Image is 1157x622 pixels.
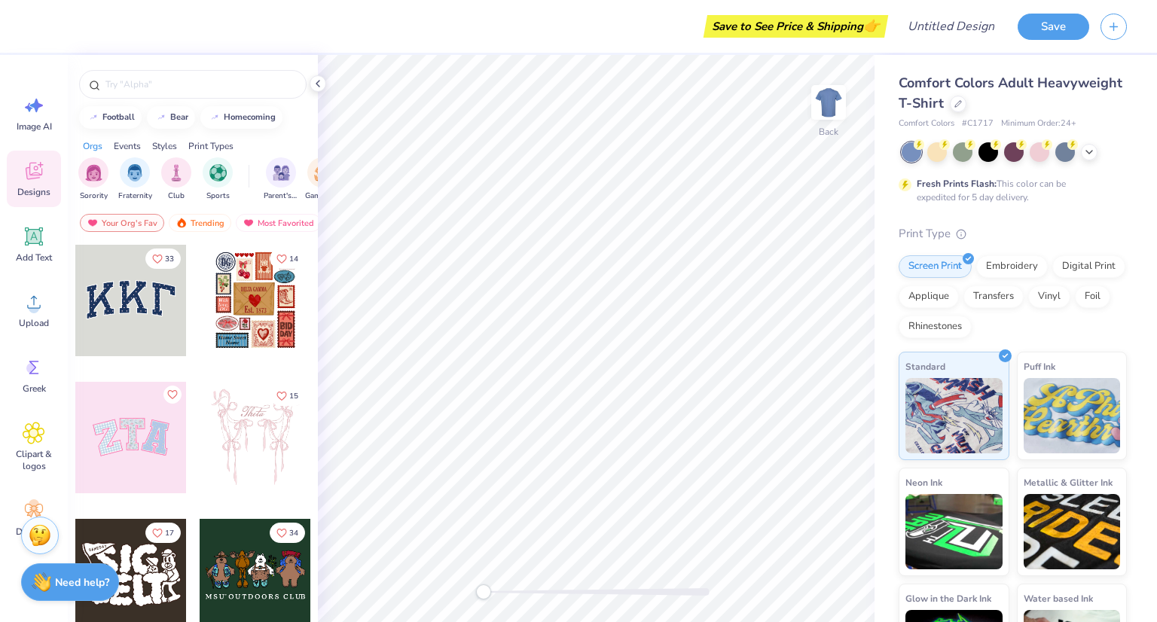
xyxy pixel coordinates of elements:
[145,523,181,543] button: Like
[200,106,282,129] button: homecoming
[163,386,182,404] button: Like
[899,316,972,338] div: Rhinestones
[83,139,102,153] div: Orgs
[896,11,1006,41] input: Untitled Design
[905,378,1003,453] img: Standard
[23,383,46,395] span: Greek
[1052,255,1125,278] div: Digital Print
[114,139,141,153] div: Events
[161,157,191,202] button: filter button
[165,529,174,537] span: 17
[863,17,880,35] span: 👉
[169,214,231,232] div: Trending
[152,139,177,153] div: Styles
[85,164,102,181] img: Sorority Image
[1024,378,1121,453] img: Puff Ink
[289,255,298,263] span: 14
[145,248,181,269] button: Like
[104,77,297,92] input: Try "Alpha"
[917,178,997,190] strong: Fresh Prints Flash:
[55,575,109,590] strong: Need help?
[264,157,298,202] div: filter for Parent's Weekend
[165,255,174,263] span: 33
[899,225,1127,242] div: Print Type
[905,494,1003,569] img: Neon Ink
[270,248,305,269] button: Like
[176,218,188,228] img: trending.gif
[17,120,52,133] span: Image AI
[270,523,305,543] button: Like
[899,285,959,308] div: Applique
[87,218,99,228] img: most_fav.gif
[78,157,108,202] button: filter button
[1028,285,1070,308] div: Vinyl
[905,590,991,606] span: Glow in the Dark Ink
[1024,474,1113,490] span: Metallic & Glitter Ink
[289,529,298,537] span: 34
[1018,14,1089,40] button: Save
[161,157,191,202] div: filter for Club
[899,117,954,130] span: Comfort Colors
[264,157,298,202] button: filter button
[16,526,52,538] span: Decorate
[188,139,234,153] div: Print Types
[147,106,195,129] button: bear
[962,117,994,130] span: # C1717
[917,177,1102,204] div: This color can be expedited for 5 day delivery.
[819,125,838,139] div: Back
[1075,285,1110,308] div: Foil
[1024,358,1055,374] span: Puff Ink
[1024,590,1093,606] span: Water based Ink
[1001,117,1076,130] span: Minimum Order: 24 +
[905,474,942,490] span: Neon Ink
[17,186,50,198] span: Designs
[87,113,99,122] img: trend_line.gif
[976,255,1048,278] div: Embroidery
[289,392,298,400] span: 15
[305,191,340,202] span: Game Day
[155,113,167,122] img: trend_line.gif
[79,106,142,129] button: football
[224,113,276,121] div: homecoming
[78,157,108,202] div: filter for Sorority
[170,113,188,121] div: bear
[118,191,152,202] span: Fraternity
[899,74,1122,112] span: Comfort Colors Adult Heavyweight T-Shirt
[127,164,143,181] img: Fraternity Image
[118,157,152,202] button: filter button
[203,157,233,202] div: filter for Sports
[476,584,491,599] div: Accessibility label
[19,317,49,329] span: Upload
[264,191,298,202] span: Parent's Weekend
[270,386,305,406] button: Like
[905,358,945,374] span: Standard
[168,164,185,181] img: Club Image
[305,157,340,202] div: filter for Game Day
[9,448,59,472] span: Clipart & logos
[102,113,135,121] div: football
[209,113,221,122] img: trend_line.gif
[243,218,255,228] img: most_fav.gif
[16,252,52,264] span: Add Text
[168,191,185,202] span: Club
[899,255,972,278] div: Screen Print
[203,157,233,202] button: filter button
[707,15,884,38] div: Save to See Price & Shipping
[314,164,331,181] img: Game Day Image
[1024,494,1121,569] img: Metallic & Glitter Ink
[963,285,1024,308] div: Transfers
[80,191,108,202] span: Sorority
[80,214,164,232] div: Your Org's Fav
[206,191,230,202] span: Sports
[118,157,152,202] div: filter for Fraternity
[209,164,227,181] img: Sports Image
[273,164,290,181] img: Parent's Weekend Image
[814,87,844,117] img: Back
[305,157,340,202] button: filter button
[236,214,321,232] div: Most Favorited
